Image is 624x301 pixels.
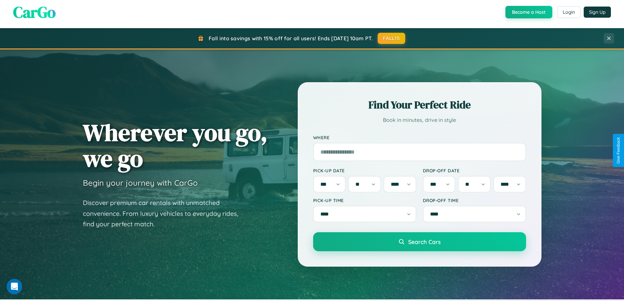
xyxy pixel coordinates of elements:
button: Login [557,6,580,18]
div: Give Feedback [616,137,621,164]
span: Search Cars [408,238,441,245]
iframe: Intercom live chat [7,279,22,294]
label: Where [313,135,526,140]
label: Drop-off Date [423,168,526,173]
button: Become a Host [505,6,552,18]
button: Search Cars [313,232,526,251]
p: Book in minutes, drive in style [313,115,526,125]
p: Discover premium car rentals with unmatched convenience. From luxury vehicles to everyday rides, ... [83,198,247,230]
span: Fall into savings with 15% off for all users! Ends [DATE] 10am PT. [209,35,373,42]
h1: Wherever you go, we go [83,120,268,171]
h2: Find Your Perfect Ride [313,98,526,112]
span: CarGo [13,1,56,23]
button: Sign Up [584,7,611,18]
h3: Begin your journey with CarGo [83,178,198,188]
label: Pick-up Time [313,198,416,203]
label: Drop-off Time [423,198,526,203]
label: Pick-up Date [313,168,416,173]
button: FALL15 [378,33,405,44]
